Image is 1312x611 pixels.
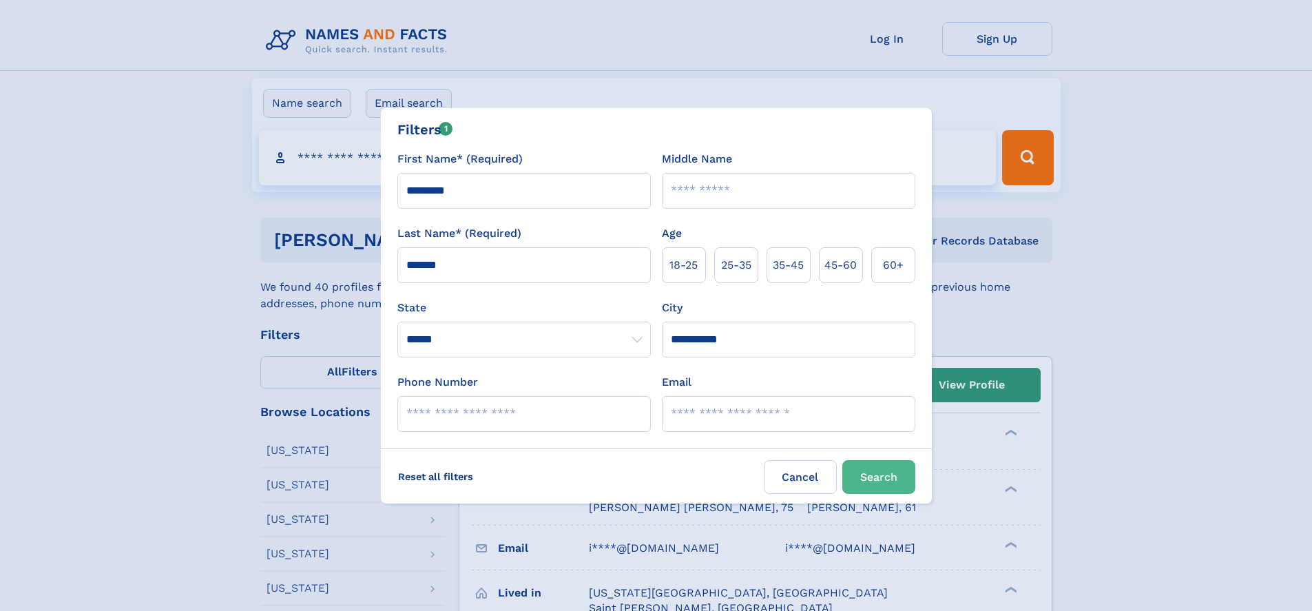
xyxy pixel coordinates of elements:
[842,460,915,494] button: Search
[662,225,682,242] label: Age
[662,300,683,316] label: City
[389,460,482,493] label: Reset all filters
[397,300,651,316] label: State
[397,225,521,242] label: Last Name* (Required)
[721,257,751,273] span: 25‑35
[662,374,691,391] label: Email
[824,257,857,273] span: 45‑60
[397,119,453,140] div: Filters
[397,374,478,391] label: Phone Number
[669,257,698,273] span: 18‑25
[764,460,837,494] label: Cancel
[397,151,523,167] label: First Name* (Required)
[883,257,904,273] span: 60+
[662,151,732,167] label: Middle Name
[773,257,804,273] span: 35‑45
